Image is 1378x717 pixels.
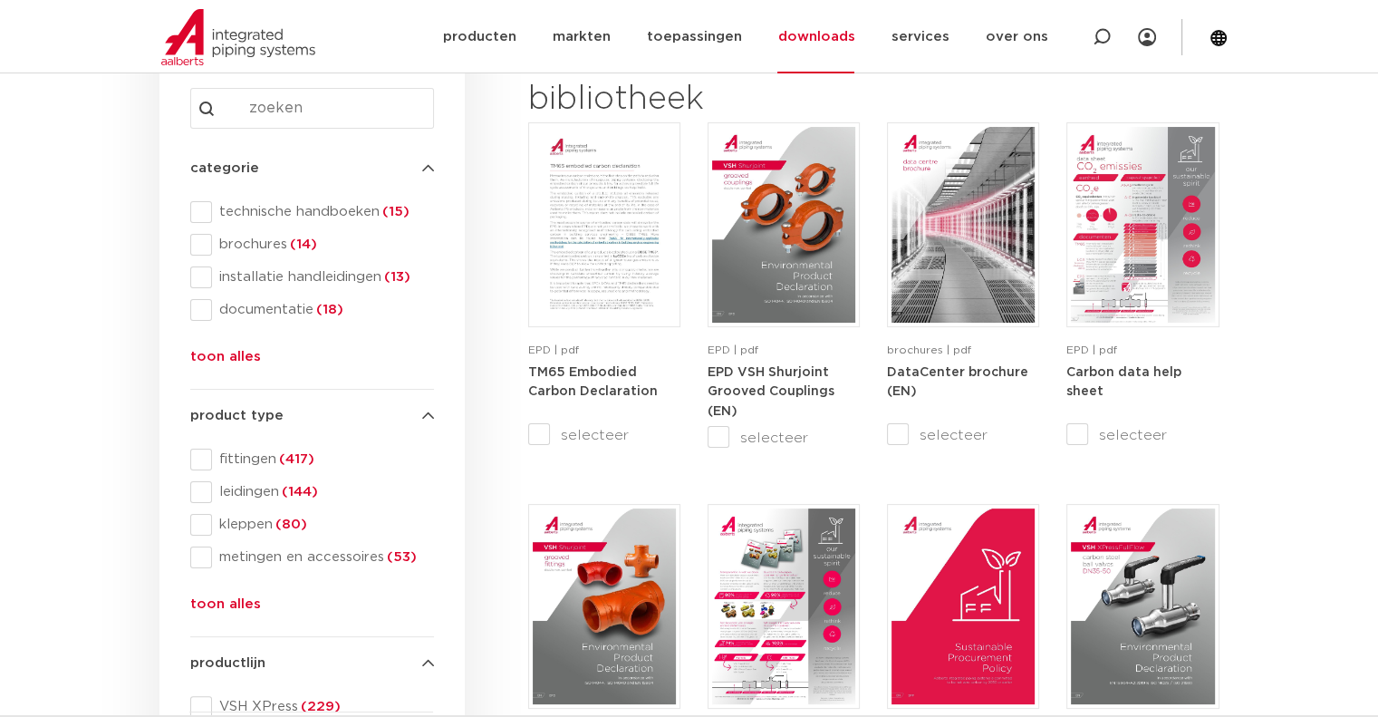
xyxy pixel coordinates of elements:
div: leidingen(144) [190,481,434,503]
span: (229) [298,700,341,713]
span: EPD | pdf [708,344,758,355]
img: NL-Carbon-data-help-sheet-pdf.jpg [1071,127,1214,323]
span: EPD | pdf [1066,344,1117,355]
span: kleppen [212,516,434,534]
h4: productlijn [190,653,434,674]
span: documentatie [212,301,434,319]
label: selecteer [1066,424,1219,446]
label: selecteer [528,424,680,446]
span: VSH XPress [212,698,434,716]
img: Aips-EPD-A4Factsheet_NL-pdf.jpg [712,509,855,704]
a: Carbon data help sheet [1066,365,1181,399]
label: selecteer [887,424,1039,446]
a: DataCenter brochure (EN) [887,365,1028,399]
span: metingen en accessoires [212,548,434,567]
span: (14) [287,237,317,251]
a: EPD VSH Shurjoint Grooved Couplings (EN) [708,365,834,418]
span: (417) [276,452,314,466]
div: fittingen(417) [190,449,434,470]
div: documentatie(18) [190,299,434,321]
span: (13) [381,270,410,284]
div: kleppen(80) [190,514,434,536]
div: technische handboeken(15) [190,201,434,223]
strong: DataCenter brochure (EN) [887,366,1028,399]
div: brochures(14) [190,234,434,256]
strong: EPD VSH Shurjoint Grooved Couplings (EN) [708,366,834,418]
img: VSH-XPress-Carbon-BallValveDN35-50_A4EPD_5011435-_2024_1.0_EN-pdf.jpg [1071,509,1214,704]
h4: product type [190,405,434,427]
button: toon alles [190,594,261,623]
label: selecteer [708,427,860,449]
img: TM65-Embodied-Carbon-Declaration-pdf.jpg [533,127,676,323]
h2: bibliotheek [528,78,851,121]
span: EPD | pdf [528,344,579,355]
span: (80) [273,518,307,531]
span: (15) [380,205,410,218]
button: toon alles [190,346,261,375]
strong: Carbon data help sheet [1066,366,1181,399]
div: installatie handleidingen(13) [190,266,434,288]
h4: categorie [190,158,434,179]
span: (18) [313,303,343,316]
span: leidingen [212,483,434,501]
img: DataCenter_A4Brochure-5011610-2025_1.0_Pegler-UK-pdf.jpg [891,127,1035,323]
span: (53) [384,550,417,564]
strong: TM65 Embodied Carbon Declaration [528,366,658,399]
a: TM65 Embodied Carbon Declaration [528,365,658,399]
span: (144) [279,485,318,499]
span: brochures | pdf [887,344,971,355]
img: VSH-Shurjoint-Grooved-Fittings_A4EPD_5011523_EN-pdf.jpg [533,509,676,704]
span: installatie handleidingen [212,268,434,286]
div: metingen en accessoires(53) [190,547,434,568]
span: brochures [212,236,434,254]
img: VSH-Shurjoint-Grooved-Couplings_A4EPD_5011512_EN-pdf.jpg [712,127,855,323]
span: technische handboeken [212,203,434,221]
img: Aips_A4Sustainable-Procurement-Policy_5011446_EN-pdf.jpg [891,509,1035,704]
span: fittingen [212,451,434,469]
